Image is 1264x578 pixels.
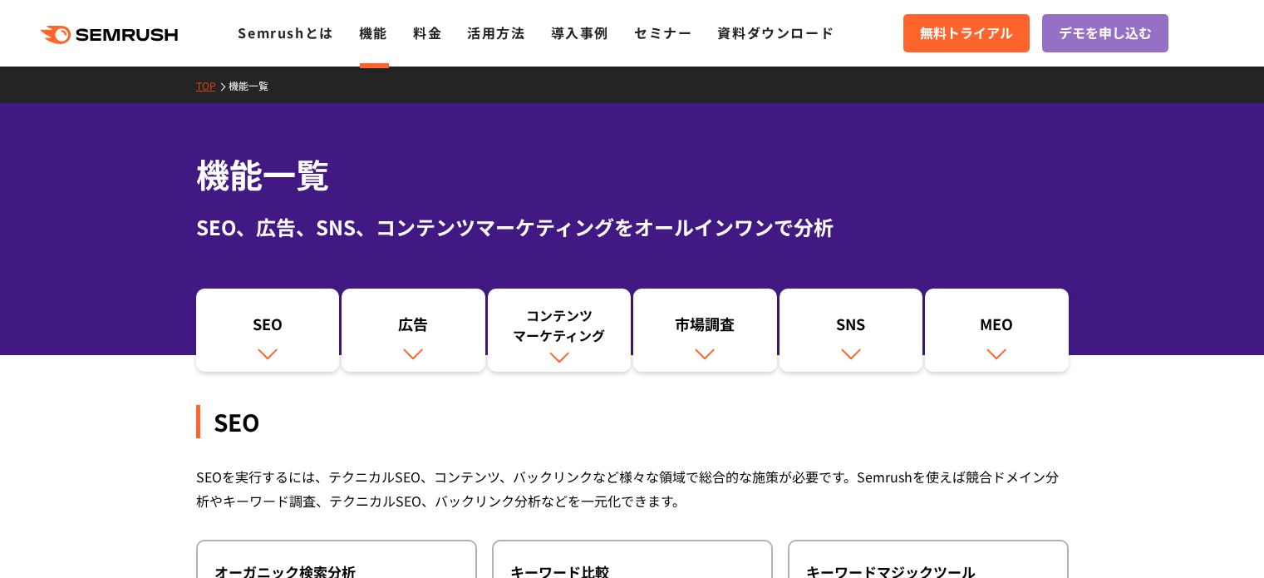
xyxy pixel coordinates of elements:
a: 料金 [413,22,442,42]
span: デモを申し込む [1059,22,1152,44]
div: SEO [196,405,1069,438]
div: SEO、広告、SNS、コンテンツマーケティングをオールインワンで分析 [196,212,1069,242]
div: SNS [788,314,915,342]
h1: 機能一覧 [196,150,1069,199]
a: 資料ダウンロード [717,22,834,42]
a: 機能一覧 [229,78,281,92]
a: 機能 [359,22,388,42]
a: 無料トライアル [903,14,1030,52]
div: コンテンツ マーケティング [496,305,623,345]
a: 市場調査 [633,289,777,372]
div: 広告 [350,314,477,342]
div: SEO [204,314,332,342]
div: MEO [933,314,1060,342]
div: 市場調査 [642,314,769,342]
span: 無料トライアル [920,22,1013,44]
a: コンテンツマーケティング [488,289,632,372]
a: SEO [196,289,340,372]
a: セミナー [634,22,692,42]
a: 活用方法 [467,22,525,42]
a: SNS [780,289,923,372]
a: 導入事例 [551,22,609,42]
a: MEO [925,289,1069,372]
a: デモを申し込む [1042,14,1168,52]
a: TOP [196,78,229,92]
div: SEOを実行するには、テクニカルSEO、コンテンツ、バックリンクなど様々な領域で総合的な施策が必要です。Semrushを使えば競合ドメイン分析やキーワード調査、テクニカルSEO、バックリンク分析... [196,465,1069,513]
a: Semrushとは [238,22,333,42]
a: 広告 [342,289,485,372]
